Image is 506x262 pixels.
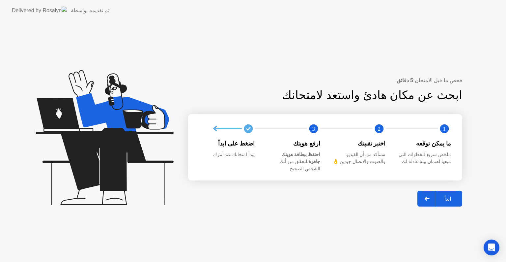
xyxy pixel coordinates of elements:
[417,191,462,207] button: ابدأ
[484,240,499,255] div: Open Intercom Messenger
[71,7,109,15] div: تم تقديمه بواسطة
[331,151,386,165] div: سنتأكد من أن الفيديو والصوت والاتصال جيدين 👌
[266,139,321,148] div: ارفع هويتك
[12,7,67,14] img: Delivered by Rosalyn
[378,126,380,132] text: 2
[331,139,386,148] div: اختبر تقنيتك
[396,139,451,148] div: ما يمكن توقعه
[443,126,446,132] text: 1
[435,196,460,202] div: ابدأ
[188,77,462,84] div: فحص ما قبل الامتحان:
[312,126,315,132] text: 3
[230,86,463,104] div: ابحث عن مكان هادئ واستعد لامتحانك
[397,78,413,83] b: 5 دقائق
[396,151,451,165] div: ملخص سريع للخطوات التي نتبعها لضمان بيئة عادلة لك
[266,151,321,173] div: للتحقق من أنك الشخص الصحيح
[200,151,255,158] div: يبدأ امتحانك عند أمرك
[282,152,320,164] b: احتفظ ببطاقة هويتك جاهزة
[200,139,255,148] div: اضغط على ابدأ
